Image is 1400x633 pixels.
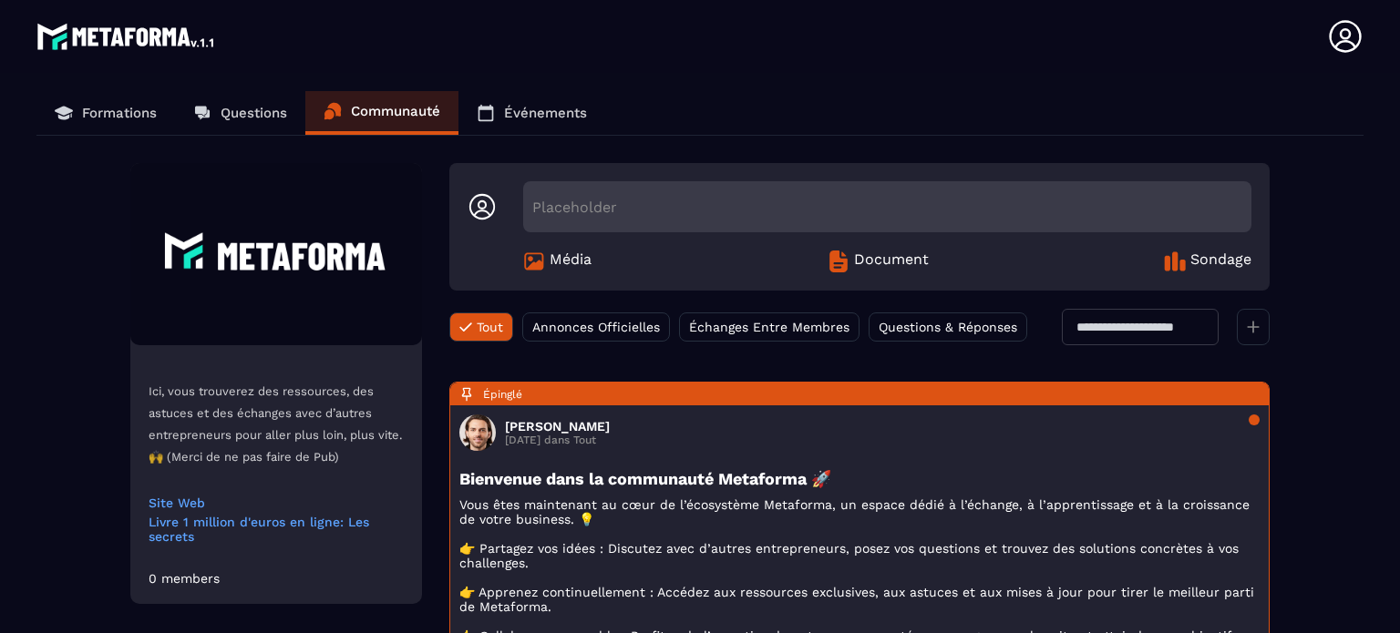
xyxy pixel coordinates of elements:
a: Formations [36,91,175,135]
img: logo [36,18,217,55]
span: Tout [477,320,503,334]
span: Épinglé [483,388,522,401]
span: Échanges Entre Membres [689,320,849,334]
p: Ici, vous trouverez des ressources, des astuces et des échanges avec d’autres entrepreneurs pour ... [149,381,404,468]
a: Site Web [149,495,404,510]
span: Sondage [1190,250,1251,272]
a: Événements [458,91,605,135]
p: Formations [82,105,157,121]
span: Média [550,250,592,272]
h3: Bienvenue dans la communauté Metaforma 🚀 [459,469,1260,488]
span: Questions & Réponses [879,320,1017,334]
p: Questions [221,105,287,121]
div: Placeholder [523,181,1251,232]
a: Questions [175,91,305,135]
span: Annonces Officielles [532,320,660,334]
a: Livre 1 million d'euros en ligne: Les secrets [149,515,404,544]
div: 0 members [149,571,220,586]
p: Communauté [351,103,440,119]
span: Document [854,250,929,272]
p: [DATE] dans Tout [505,434,610,446]
h3: [PERSON_NAME] [505,419,610,434]
img: Community background [130,163,422,345]
a: Communauté [305,91,458,135]
p: Événements [504,105,587,121]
